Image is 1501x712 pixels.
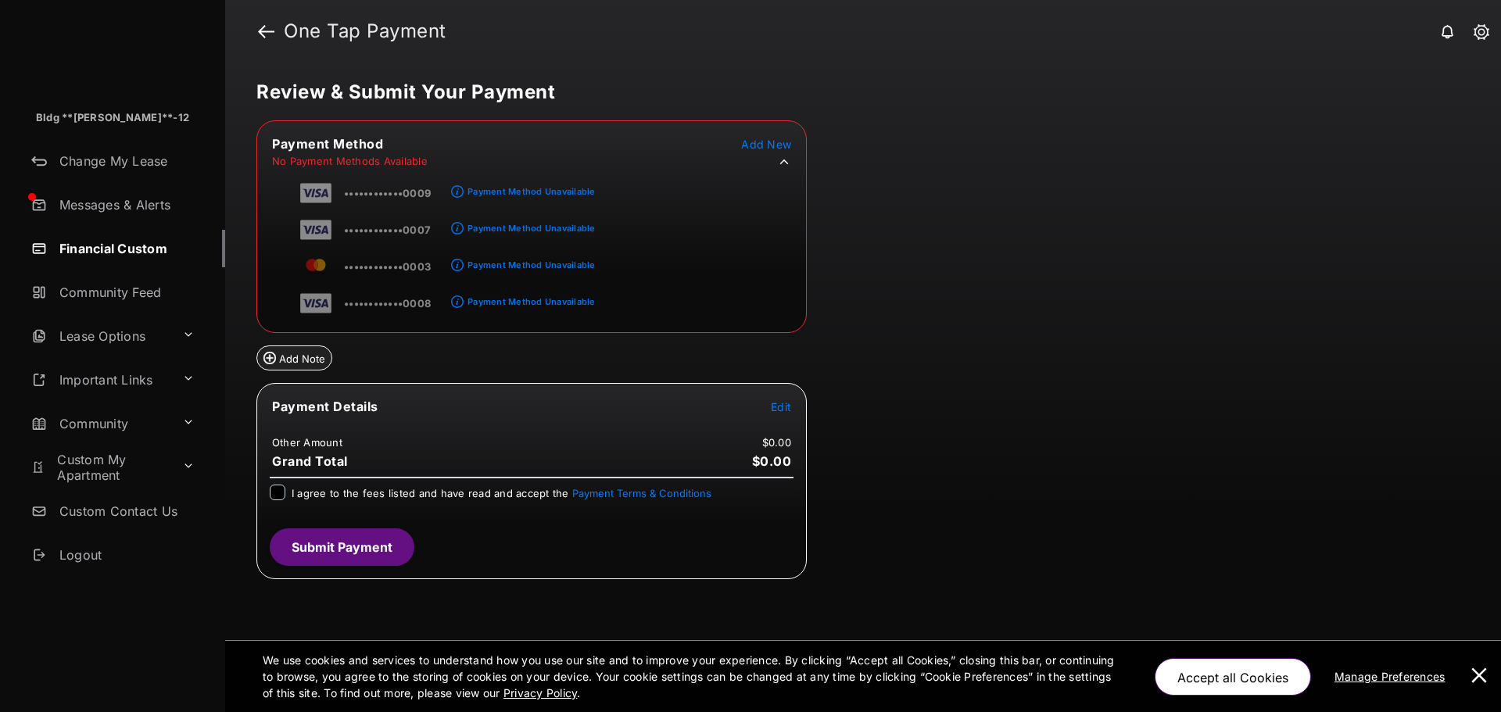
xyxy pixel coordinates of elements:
[25,317,176,355] a: Lease Options
[467,259,595,270] div: Payment Method Unavailable
[344,260,431,273] span: ••••••••••••0003
[344,297,431,309] span: ••••••••••••0008
[292,487,711,499] span: I agree to the fees listed and have read and accept the
[25,361,176,399] a: Important Links
[263,652,1122,701] p: We use cookies and services to understand how you use our site and to improve your experience. By...
[272,136,383,152] span: Payment Method
[572,487,711,499] button: I agree to the fees listed and have read and accept the
[464,284,595,310] a: Payment Method Unavailable
[503,686,577,699] u: Privacy Policy
[25,492,225,530] a: Custom Contact Us
[272,453,348,469] span: Grand Total
[25,186,225,224] a: Messages & Alerts
[1334,670,1452,683] u: Manage Preferences
[741,136,791,152] button: Add New
[752,453,792,469] span: $0.00
[36,110,189,126] p: Bldg **[PERSON_NAME]**-12
[464,210,595,237] a: Payment Method Unavailable
[344,187,431,199] span: ••••••••••••0009
[25,274,225,311] a: Community Feed
[25,449,176,486] a: Custom My Apartment
[771,399,791,414] button: Edit
[741,138,791,151] span: Add New
[256,83,1457,102] h5: Review & Submit Your Payment
[344,224,431,236] span: ••••••••••••0007
[1155,658,1311,696] button: Accept all Cookies
[467,296,595,307] div: Payment Method Unavailable
[25,230,225,267] a: Financial Custom
[467,223,595,234] div: Payment Method Unavailable
[284,22,446,41] strong: One Tap Payment
[771,400,791,413] span: Edit
[272,399,378,414] span: Payment Details
[256,345,332,370] button: Add Note
[467,186,595,197] div: Payment Method Unavailable
[271,435,343,449] td: Other Amount
[271,154,428,168] td: No Payment Methods Available
[25,405,176,442] a: Community
[464,174,595,200] a: Payment Method Unavailable
[25,536,225,574] a: Logout
[464,247,595,274] a: Payment Method Unavailable
[761,435,792,449] td: $0.00
[270,528,414,566] button: Submit Payment
[25,142,225,180] a: Change My Lease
